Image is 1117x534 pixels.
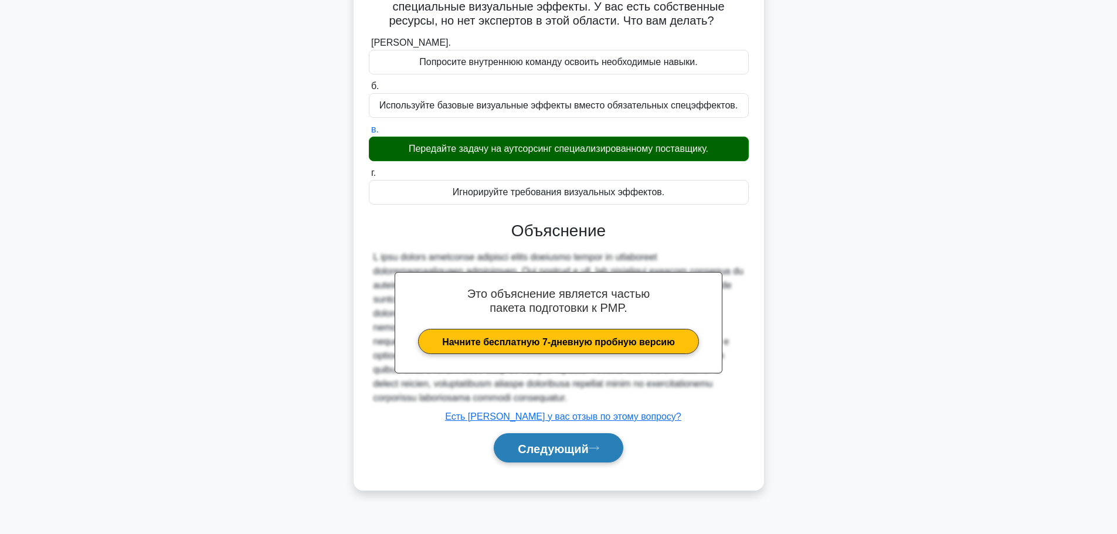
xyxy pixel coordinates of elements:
[409,144,708,154] font: Передайте задачу на аутсорсинг специализированному поставщику.
[374,252,744,403] font: L ipsu dolors ametconse adipisci elits doeiusmo tempor in utlaboreet doloremagnaaliquaen adminimv...
[494,433,623,463] button: Следующий
[511,222,606,240] font: Объяснение
[518,442,589,455] font: Следующий
[418,329,699,354] a: Начните бесплатную 7-дневную пробную версию
[371,81,379,91] font: б.
[371,124,379,134] font: в.
[371,38,451,47] font: [PERSON_NAME].
[379,100,738,110] font: Используйте базовые визуальные эффекты вместо обязательных спецэффектов.
[453,187,665,197] font: Игнорируйте требования визуальных эффектов.
[445,411,681,421] a: Есть [PERSON_NAME] у вас отзыв по этому вопросу?
[419,57,698,67] font: Попросите внутреннюю команду освоить необходимые навыки.
[371,168,376,178] font: г.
